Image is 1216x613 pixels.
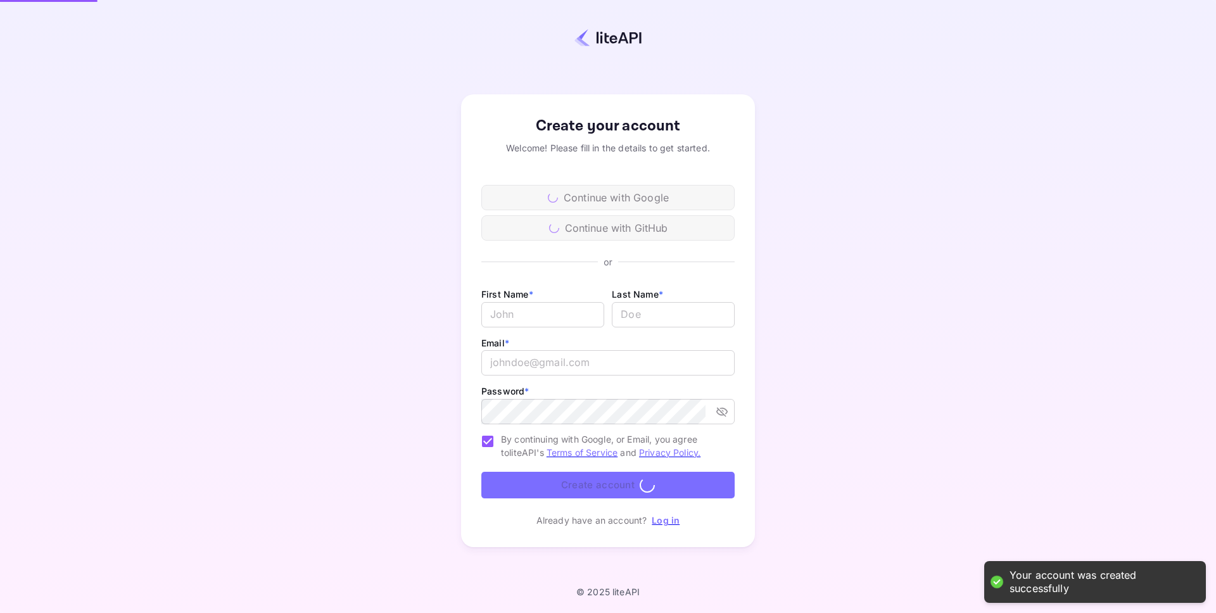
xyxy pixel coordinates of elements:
[481,289,533,300] label: First Name
[652,515,680,526] a: Log in
[612,289,663,300] label: Last Name
[481,141,735,155] div: Welcome! Please fill in the details to get started.
[481,185,735,210] div: Continue with Google
[481,338,509,348] label: Email
[1010,569,1193,595] div: Your account was created successfully
[481,386,529,396] label: Password
[481,302,604,327] input: John
[481,115,735,137] div: Create your account
[639,447,700,458] a: Privacy Policy.
[711,400,733,423] button: toggle password visibility
[481,350,735,376] input: johndoe@gmail.com
[576,586,640,597] p: © 2025 liteAPI
[501,433,725,459] span: By continuing with Google, or Email, you agree to liteAPI's and
[536,514,647,527] p: Already have an account?
[481,215,735,241] div: Continue with GitHub
[612,302,735,327] input: Doe
[547,447,617,458] a: Terms of Service
[574,28,642,47] img: liteapi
